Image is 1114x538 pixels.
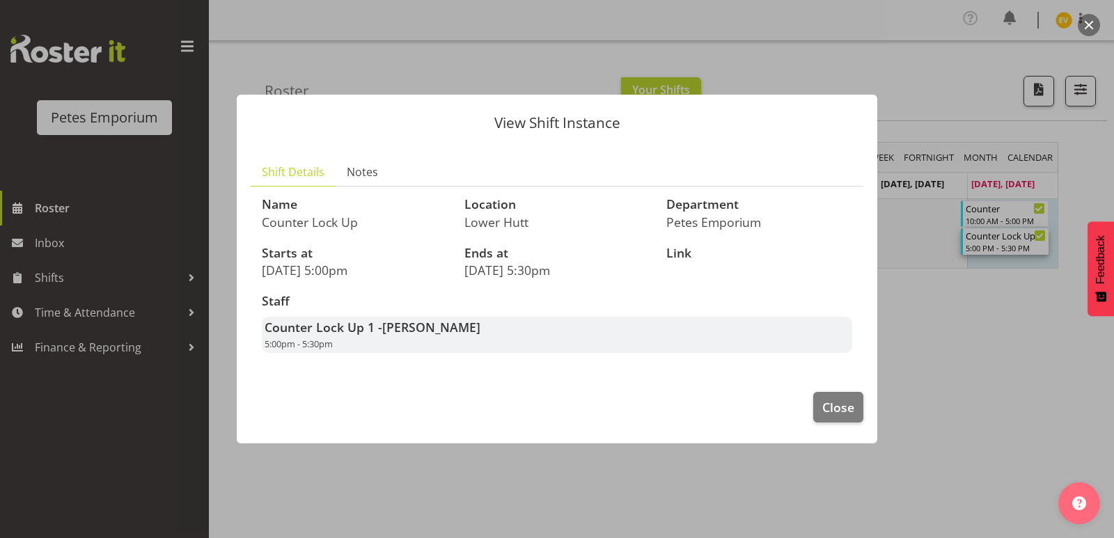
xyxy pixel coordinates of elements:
span: Notes [347,164,378,180]
h3: Starts at [262,246,448,260]
h3: Ends at [464,246,650,260]
p: Lower Hutt [464,214,650,230]
h3: Staff [262,294,852,308]
p: View Shift Instance [251,116,863,130]
img: help-xxl-2.png [1072,496,1086,510]
button: Feedback - Show survey [1088,221,1114,316]
span: Close [822,398,854,416]
p: Counter Lock Up [262,214,448,230]
span: Feedback [1095,235,1107,284]
span: 5:00pm - 5:30pm [265,338,333,350]
strong: Counter Lock Up 1 - [265,319,480,335]
p: [DATE] 5:30pm [464,262,650,278]
h3: Name [262,198,448,212]
p: Petes Emporium [666,214,852,230]
span: [PERSON_NAME] [382,319,480,335]
button: Close [813,392,863,422]
h3: Link [666,246,852,260]
h3: Department [666,198,852,212]
p: [DATE] 5:00pm [262,262,448,278]
h3: Location [464,198,650,212]
span: Shift Details [262,164,324,180]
